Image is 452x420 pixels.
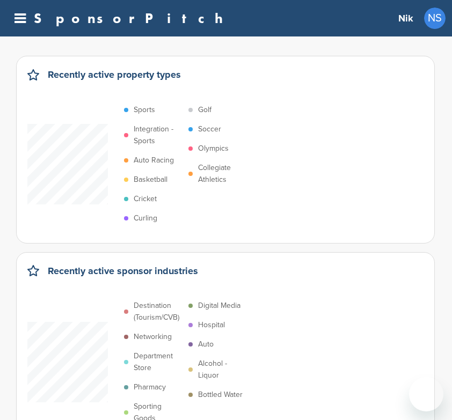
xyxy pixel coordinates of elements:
[48,263,198,278] h2: Recently active sponsor industries
[398,6,413,30] a: Nik
[398,11,413,26] h3: Nik
[134,350,183,374] p: Department Store
[134,123,183,147] p: Integration - Sports
[198,338,214,350] p: Auto
[198,389,243,401] p: Bottled Water
[198,104,212,116] p: Golf
[409,377,443,411] iframe: Button to launch messaging window
[198,358,247,381] p: Alcohol - Liquor
[134,174,167,186] p: Basketball
[134,154,174,166] p: Auto Racing
[198,319,225,331] p: Hospital
[198,123,221,135] p: Soccer
[198,300,240,312] p: Digital Media
[34,11,230,25] a: SponsorPitch
[134,331,172,343] p: Networking
[134,381,166,393] p: Pharmacy
[424,8,446,29] a: NS
[134,104,155,116] p: Sports
[134,193,157,205] p: Cricket
[198,162,247,186] p: Collegiate Athletics
[48,67,181,82] h2: Recently active property types
[198,143,229,154] p: Olympics
[134,300,183,323] p: Destination (Tourism/CVB)
[134,212,157,224] p: Curling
